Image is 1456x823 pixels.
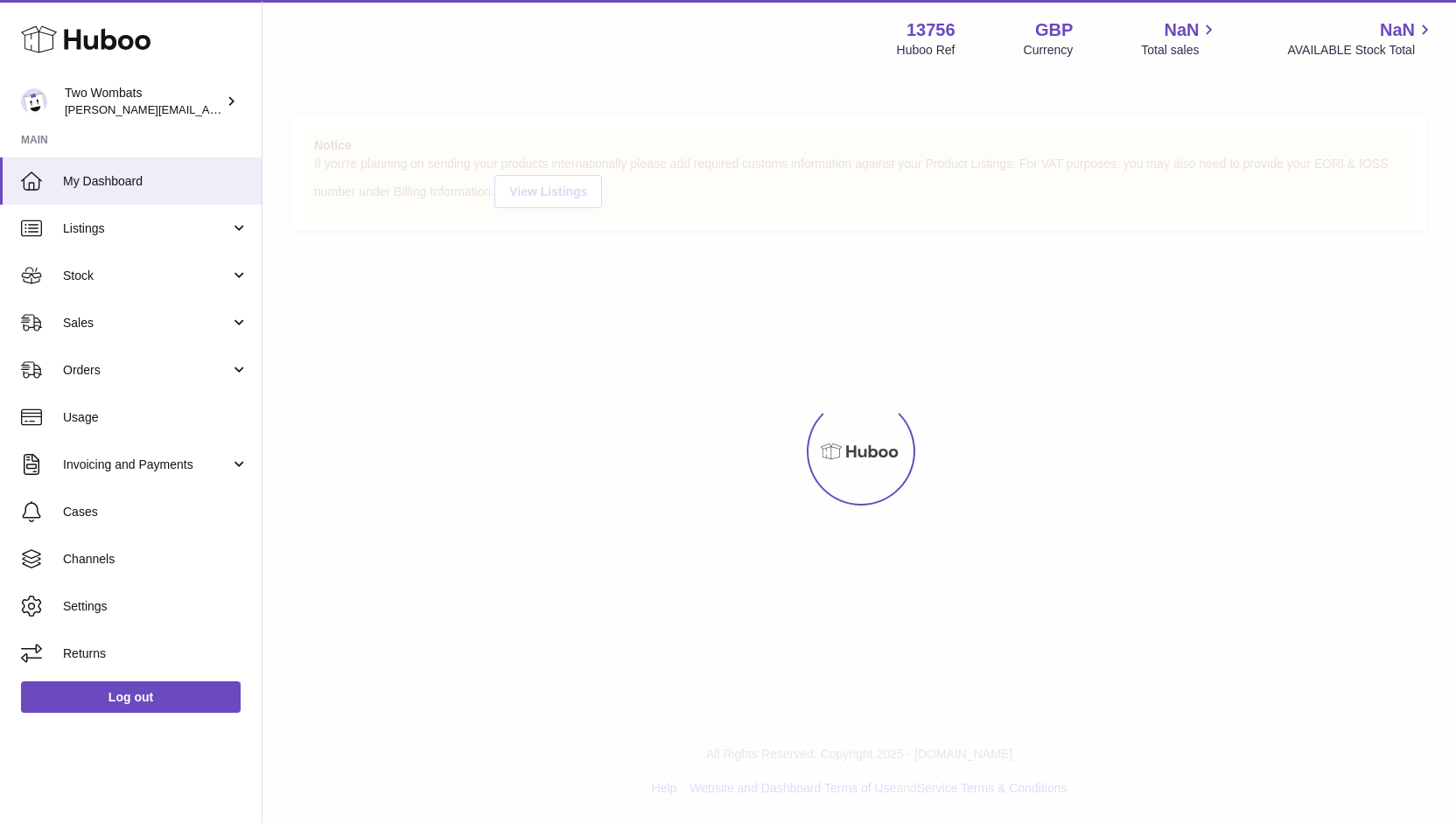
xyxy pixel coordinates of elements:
[1141,18,1219,59] a: NaN Total sales
[63,268,230,284] span: Stock
[21,681,241,713] a: Log out
[63,504,248,520] span: Cases
[63,315,230,331] span: Sales
[63,551,248,568] span: Channels
[63,598,248,615] span: Settings
[21,88,47,115] img: philip.carroll@twowombats.com
[1035,18,1073,42] strong: GBP
[1287,18,1435,59] a: NaN AVAILABLE Stock Total
[63,362,230,379] span: Orders
[1164,18,1199,42] span: NaN
[63,409,248,426] span: Usage
[1287,42,1435,59] span: AVAILABLE Stock Total
[65,102,444,116] span: [PERSON_NAME][EMAIL_ADDRESS][PERSON_NAME][DOMAIN_NAME]
[897,42,955,59] div: Huboo Ref
[1141,42,1219,59] span: Total sales
[65,85,222,118] div: Two Wombats
[63,173,248,190] span: My Dashboard
[1024,42,1074,59] div: Currency
[1380,18,1415,42] span: NaN
[906,18,955,42] strong: 13756
[63,645,248,662] span: Returns
[63,457,230,473] span: Invoicing and Payments
[63,220,230,237] span: Listings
